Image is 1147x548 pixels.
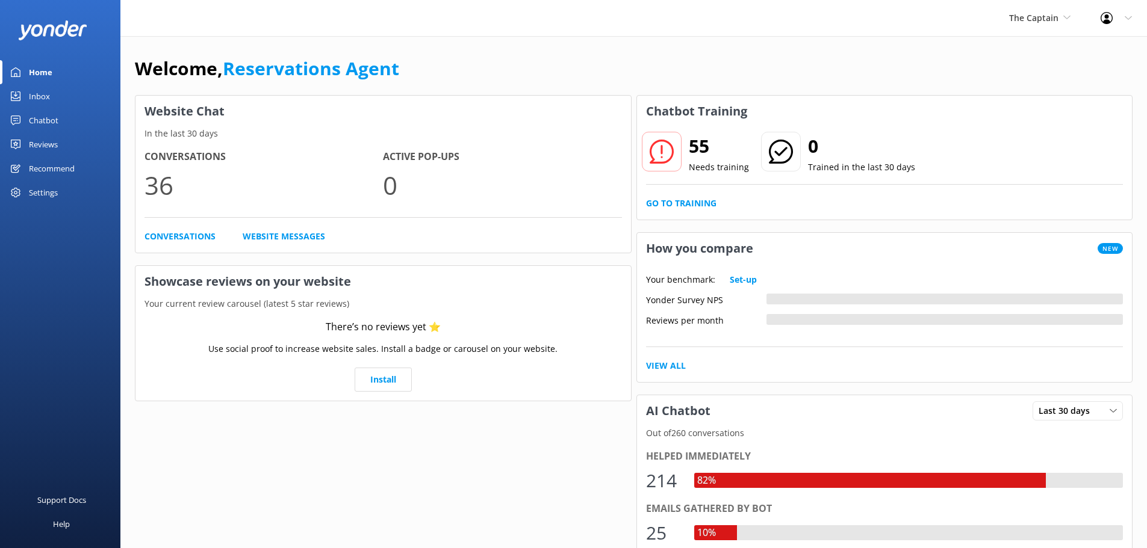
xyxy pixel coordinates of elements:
a: Go to Training [646,197,716,210]
a: View All [646,359,686,372]
p: 0 [383,165,621,205]
h3: AI Chatbot [637,395,720,426]
a: Website Messages [243,230,325,243]
div: 25 [646,519,682,547]
div: Settings [29,180,58,205]
p: Trained in the last 30 days [808,161,915,174]
a: Reservations Agent [223,56,399,81]
div: Reviews per month [646,314,766,325]
div: Emails gathered by bot [646,501,1124,517]
h2: 0 [808,132,915,161]
h1: Welcome, [135,54,399,83]
h3: Showcase reviews on your website [135,266,631,297]
h2: 55 [689,132,749,161]
p: Your current review carousel (latest 5 star reviews) [135,297,631,310]
div: Helped immediately [646,449,1124,464]
span: New [1098,243,1123,254]
p: Out of 260 conversations [637,426,1133,440]
p: Your benchmark: [646,273,715,286]
span: The Captain [1009,12,1058,23]
div: Yonder Survey NPS [646,294,766,304]
h3: Chatbot Training [637,96,756,127]
div: Reviews [29,132,58,156]
h3: Website Chat [135,96,631,127]
span: Last 30 days [1039,404,1097,417]
div: 214 [646,466,682,495]
div: Recommend [29,156,75,180]
div: There’s no reviews yet ⭐ [326,319,441,335]
p: Needs training [689,161,749,174]
h4: Conversations [145,149,383,165]
a: Install [355,368,412,392]
div: 82% [694,473,719,488]
div: Support Docs [37,488,86,512]
a: Conversations [145,230,216,243]
div: Inbox [29,84,50,108]
div: Chatbot [29,108,58,132]
p: Use social proof to increase website sales. Install a badge or carousel on your website. [208,342,558,356]
h4: Active Pop-ups [383,149,621,165]
div: Help [53,512,70,536]
p: In the last 30 days [135,127,631,140]
div: Home [29,60,52,84]
h3: How you compare [637,233,762,264]
div: 10% [694,525,719,541]
p: 36 [145,165,383,205]
a: Set-up [730,273,757,286]
img: yonder-white-logo.png [18,20,87,40]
